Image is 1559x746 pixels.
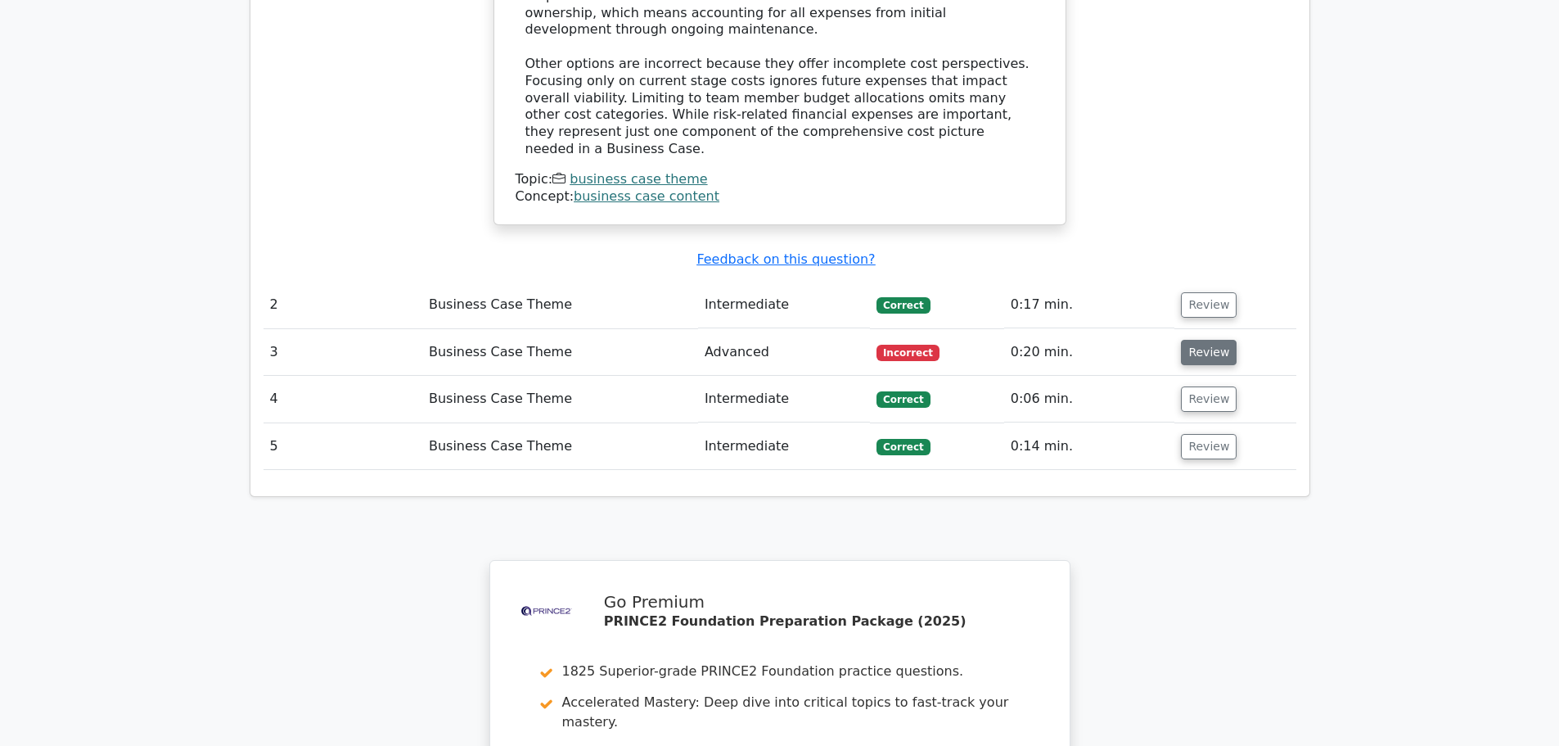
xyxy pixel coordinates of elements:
[1181,340,1237,365] button: Review
[422,329,698,376] td: Business Case Theme
[1181,387,1237,412] button: Review
[422,376,698,423] td: Business Case Theme
[1004,282,1175,328] td: 0:17 min.
[876,439,930,455] span: Correct
[1004,376,1175,423] td: 0:06 min.
[422,282,698,328] td: Business Case Theme
[264,423,422,470] td: 5
[698,282,870,328] td: Intermediate
[698,329,870,376] td: Advanced
[422,423,698,470] td: Business Case Theme
[1181,292,1237,318] button: Review
[1181,434,1237,459] button: Review
[696,251,875,267] a: Feedback on this question?
[264,282,422,328] td: 2
[876,297,930,314] span: Correct
[876,345,939,361] span: Incorrect
[264,376,422,423] td: 4
[876,391,930,408] span: Correct
[264,329,422,376] td: 3
[1004,329,1175,376] td: 0:20 min.
[698,376,870,423] td: Intermediate
[516,188,1044,206] div: Concept:
[570,171,707,187] a: business case theme
[1004,423,1175,470] td: 0:14 min.
[516,171,1044,188] div: Topic:
[574,188,719,204] a: business case content
[698,423,870,470] td: Intermediate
